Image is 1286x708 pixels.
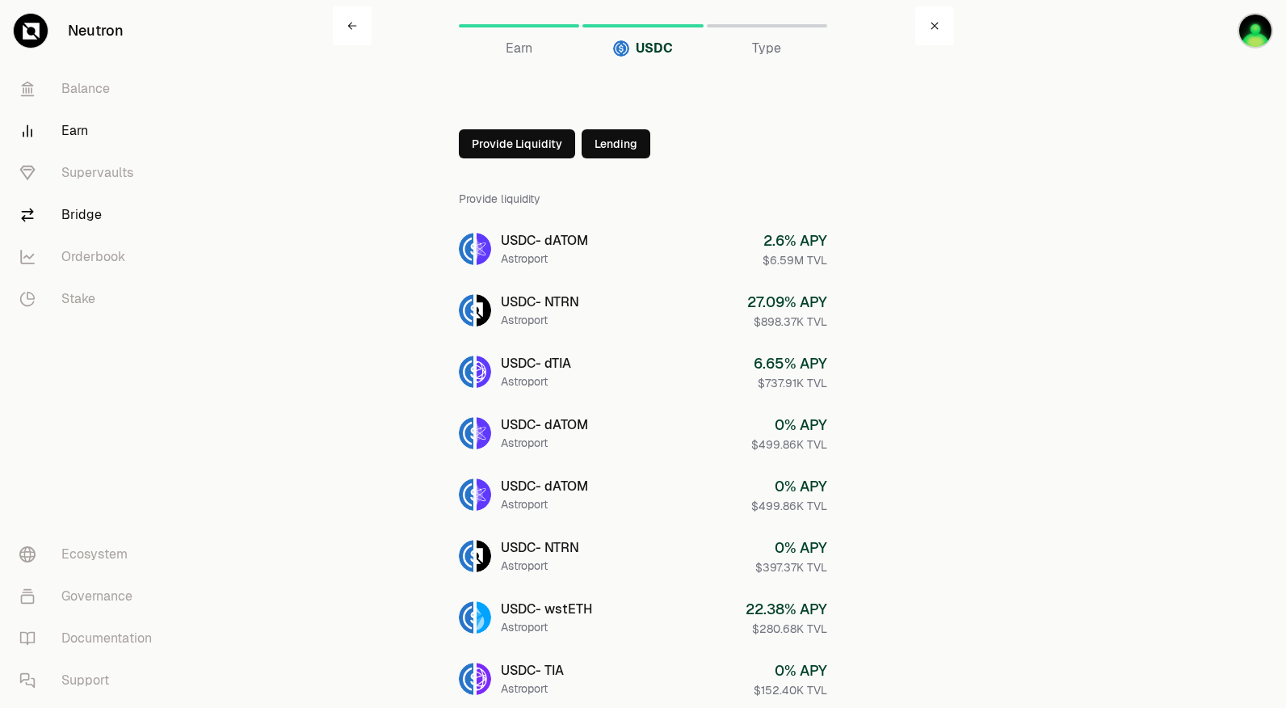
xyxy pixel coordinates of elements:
[501,600,592,619] div: USDC - wstETH
[459,601,473,634] img: USDC
[755,559,827,575] div: $397.37K TVL
[6,110,174,152] a: Earn
[6,152,174,194] a: Supervaults
[477,601,491,634] img: wstETH
[747,291,827,314] div: 27.09 % APY
[751,498,827,514] div: $499.86K TVL
[459,294,473,327] img: USDC
[751,414,827,436] div: 0 % APY
[501,661,564,681] div: USDC - TIA
[501,251,588,267] div: Astroport
[477,233,491,265] img: dATOM
[755,537,827,559] div: 0 % APY
[459,6,579,45] a: Earn
[446,588,840,647] a: USDCwstETHUSDC- wstETHAstroport22.38% APY$280.68K TVL
[446,220,840,278] a: USDCdATOMUSDC- dATOMAstroport2.6% APY$6.59M TVL
[501,312,579,328] div: Astroport
[582,129,650,158] button: Lending
[501,558,579,574] div: Astroport
[501,354,571,373] div: USDC - dTIA
[459,233,473,265] img: USDC
[459,129,575,158] button: Provide Liquidity
[446,466,840,524] a: USDCdATOMUSDC- dATOMAstroport0% APY$499.86K TVL
[477,417,491,449] img: dATOM
[446,343,840,401] a: USDCdTIAUSDC- dTIAAstroport6.65% APY$737.91K TVL
[501,477,588,496] div: USDC - dATOM
[459,478,473,511] img: USDC
[459,178,827,220] div: Provide liquidity
[446,404,840,462] a: USDCdATOMUSDC- dATOMAstroport0% APY$499.86K TVL
[6,533,174,575] a: Ecosystem
[501,496,588,512] div: Astroport
[6,278,174,320] a: Stake
[754,352,827,375] div: 6.65 % APY
[506,39,532,58] span: Earn
[446,650,840,708] a: USDCTIAUSDC- TIAAstroport0% APY$152.40K TVL
[477,478,491,511] img: dATOM
[746,621,827,637] div: $280.68K TVL
[446,527,840,585] a: USDCNTRNUSDC- NTRNAstroport0% APY$397.37K TVL
[459,663,473,695] img: USDC
[763,252,827,268] div: $6.59M TVL
[501,373,571,390] div: Astroport
[751,436,827,453] div: $499.86K TVL
[459,417,473,449] img: USDC
[477,540,491,572] img: NTRN
[754,682,827,698] div: $152.40K TVL
[501,415,588,435] div: USDC - dATOM
[582,6,703,45] a: USDCUSDC
[751,475,827,498] div: 0 % APY
[477,294,491,327] img: NTRN
[501,681,564,697] div: Astroport
[501,293,579,312] div: USDC - NTRN
[752,39,781,58] span: Type
[747,314,827,330] div: $898.37K TVL
[459,356,473,388] img: USDC
[6,236,174,278] a: Orderbook
[501,619,592,635] div: Astroport
[763,230,827,252] div: 2.6 % APY
[6,575,174,617] a: Governance
[1238,13,1273,48] img: Trade
[477,356,491,388] img: dTIA
[6,660,174,702] a: Support
[754,375,827,391] div: $737.91K TVL
[501,231,588,251] div: USDC - dATOM
[446,281,840,339] a: USDCNTRNUSDC- NTRNAstroport27.09% APY$898.37K TVL
[636,39,673,58] span: USDC
[6,68,174,110] a: Balance
[477,663,491,695] img: TIA
[501,538,579,558] div: USDC - NTRN
[501,435,588,451] div: Astroport
[459,540,473,572] img: USDC
[613,40,629,57] img: USDC
[754,660,827,682] div: 0 % APY
[6,617,174,660] a: Documentation
[746,598,827,621] div: 22.38 % APY
[6,194,174,236] a: Bridge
